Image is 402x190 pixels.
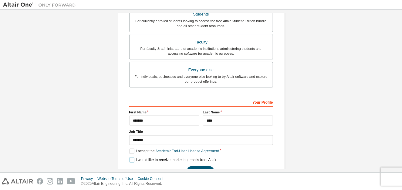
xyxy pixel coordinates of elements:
div: For currently enrolled students looking to access the free Altair Student Edition bundle and all ... [133,19,269,28]
label: I accept the [129,149,219,154]
img: facebook.svg [37,178,43,185]
a: Academic End-User License Agreement [156,149,219,153]
div: Website Terms of Use [97,176,137,181]
div: Students [133,10,269,19]
div: For individuals, businesses and everyone else looking to try Altair software and explore our prod... [133,74,269,84]
img: altair_logo.svg [2,178,33,185]
p: © 2025 Altair Engineering, Inc. All Rights Reserved. [81,181,167,186]
img: linkedin.svg [57,178,63,185]
div: Faculty [133,38,269,47]
label: I would like to receive marketing emails from Altair [129,157,217,163]
button: Next [187,166,214,175]
div: Your Profile [129,97,273,107]
label: Last Name [203,110,273,115]
div: Cookie Consent [137,176,167,181]
div: Privacy [81,176,97,181]
div: For faculty & administrators of academic institutions administering students and accessing softwa... [133,46,269,56]
img: Altair One [3,2,79,8]
img: instagram.svg [47,178,53,185]
div: Everyone else [133,66,269,74]
img: youtube.svg [67,178,76,185]
label: Job Title [129,129,273,134]
label: First Name [129,110,199,115]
